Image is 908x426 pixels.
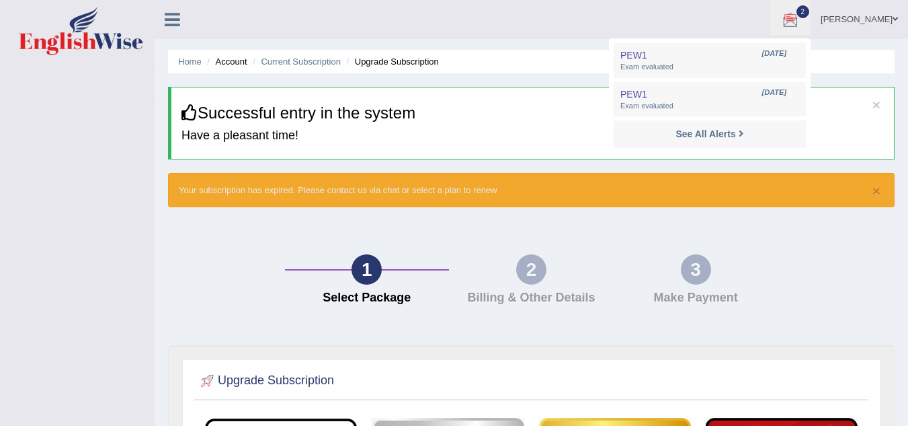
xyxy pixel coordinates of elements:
li: Account [204,55,247,68]
span: PEW1 [620,50,647,61]
a: Current Subscription [261,57,341,67]
h4: Select Package [292,291,443,305]
h3: Successful entry in the system [181,104,884,122]
span: 2 [796,5,810,18]
div: 1 [352,254,382,285]
h4: Billing & Other Details [456,291,607,305]
a: See All Alerts [672,127,747,141]
h4: Make Payment [620,291,772,305]
button: × [872,184,880,198]
span: Exam evaluated [620,62,799,73]
h2: Upgrade Subscription [198,371,334,391]
h4: Have a pleasant time! [181,129,884,143]
span: PEW1 [620,89,647,100]
div: 3 [681,254,711,285]
button: × [872,98,880,112]
div: 2 [516,254,546,285]
span: [DATE] [762,87,786,98]
a: PEW1 [DATE] Exam evaluated [617,46,802,75]
a: Home [178,57,202,67]
div: Your subscription has expired. Please contact us via chat or select a plan to renew [168,173,895,207]
strong: See All Alerts [675,129,735,139]
span: [DATE] [762,48,786,59]
span: Exam evaluated [620,101,799,112]
a: PEW1 [DATE] Exam evaluated [617,85,802,114]
li: Upgrade Subscription [343,55,439,68]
